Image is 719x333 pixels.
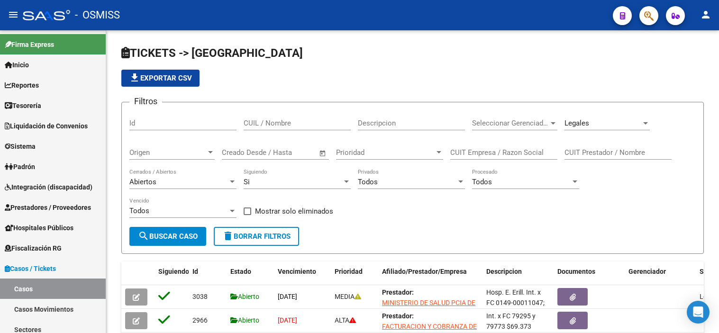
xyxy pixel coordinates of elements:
[121,46,303,60] span: TICKETS -> [GEOGRAPHIC_DATA]
[230,293,259,300] span: Abierto
[230,316,259,324] span: Abierto
[129,227,206,246] button: Buscar Caso
[129,74,192,82] span: Exportar CSV
[222,230,234,242] mat-icon: delete
[336,148,435,157] span: Prioridad
[129,72,140,83] mat-icon: file_download
[222,232,291,241] span: Borrar Filtros
[5,80,39,90] span: Reportes
[255,206,333,217] span: Mostrar solo eliminados
[138,230,149,242] mat-icon: search
[138,232,198,241] span: Buscar Caso
[382,299,475,317] span: MINISTERIO DE SALUD PCIA DE BS AS
[318,148,328,159] button: Open calendar
[129,178,156,186] span: Abiertos
[557,268,595,275] span: Documentos
[486,268,522,275] span: Descripcion
[5,60,29,70] span: Inicio
[700,9,711,20] mat-icon: person
[335,293,361,300] span: MEDIA
[482,261,554,293] datatable-header-cell: Descripcion
[486,312,536,331] span: Int. x FC 79295 y 79773 $69.373
[358,178,378,186] span: Todos
[382,288,414,296] strong: Prestador:
[472,178,492,186] span: Todos
[378,261,482,293] datatable-header-cell: Afiliado/Prestador/Empresa
[486,288,545,318] span: Hosp. E. Erill. Int. x FC 0149-00011047; 11187,11581.
[554,261,625,293] datatable-header-cell: Documentos
[472,119,549,127] span: Seleccionar Gerenciador
[5,202,91,213] span: Prestadores / Proveedores
[155,261,189,293] datatable-header-cell: Siguiendo
[214,227,299,246] button: Borrar Filtros
[628,268,666,275] span: Gerenciador
[5,182,92,192] span: Integración (discapacidad)
[244,178,250,186] span: Si
[8,9,19,20] mat-icon: menu
[687,301,710,324] div: Open Intercom Messenger
[278,293,297,300] span: [DATE]
[192,293,208,300] span: 3038
[189,261,227,293] datatable-header-cell: Id
[5,39,54,50] span: Firma Express
[5,162,35,172] span: Padrón
[5,141,36,152] span: Sistema
[129,207,149,215] span: Todos
[564,119,589,127] span: Legales
[121,70,200,87] button: Exportar CSV
[269,148,315,157] input: Fecha fin
[5,100,41,111] span: Tesorería
[278,316,297,324] span: [DATE]
[335,316,356,324] span: ALTA
[335,268,363,275] span: Prioridad
[75,5,120,26] span: - OSMISS
[129,148,206,157] span: Origen
[5,263,56,274] span: Casos / Tickets
[230,268,251,275] span: Estado
[129,95,162,108] h3: Filtros
[274,261,331,293] datatable-header-cell: Vencimiento
[192,316,208,324] span: 2966
[382,312,414,320] strong: Prestador:
[227,261,274,293] datatable-header-cell: Estado
[222,148,260,157] input: Fecha inicio
[625,261,696,293] datatable-header-cell: Gerenciador
[5,243,62,253] span: Fiscalización RG
[5,223,73,233] span: Hospitales Públicos
[192,268,198,275] span: Id
[158,268,189,275] span: Siguiendo
[278,268,316,275] span: Vencimiento
[5,121,88,131] span: Liquidación de Convenios
[331,261,378,293] datatable-header-cell: Prioridad
[382,268,467,275] span: Afiliado/Prestador/Empresa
